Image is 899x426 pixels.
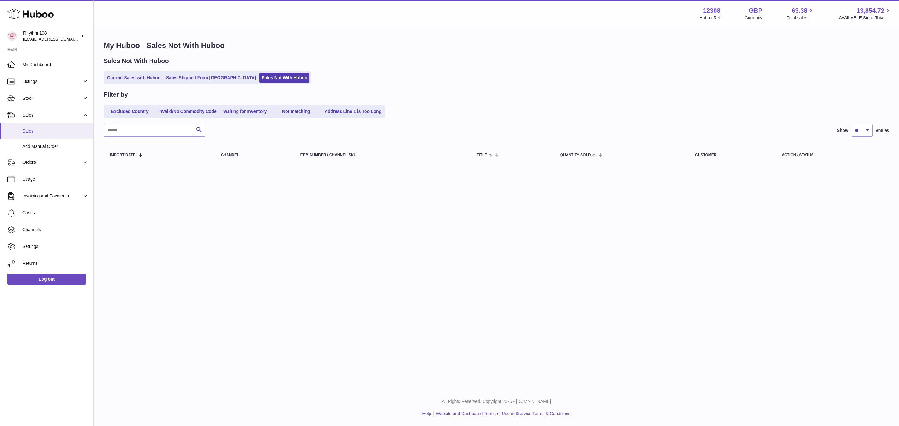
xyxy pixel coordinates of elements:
[22,79,82,85] span: Listings
[749,7,762,15] strong: GBP
[221,153,287,157] div: Channel
[220,106,270,117] a: Waiting for Inventory
[164,73,258,83] a: Sales Shipped From [GEOGRAPHIC_DATA]
[560,153,591,157] span: Quantity Sold
[322,106,384,117] a: Address Line 1 is Too Long
[22,112,82,118] span: Sales
[703,7,720,15] strong: 12308
[436,411,509,416] a: Website and Dashboard Terms of Use
[837,128,848,133] label: Show
[110,153,135,157] span: Import date
[477,153,487,157] span: Title
[22,260,89,266] span: Returns
[857,7,884,15] span: 13,854.72
[839,15,892,21] span: AVAILABLE Stock Total
[434,411,570,417] li: and
[22,143,89,149] span: Add Manual Order
[22,176,89,182] span: Usage
[792,7,807,15] span: 63.38
[22,62,89,68] span: My Dashboard
[22,244,89,249] span: Settings
[700,15,720,21] div: Huboo Ref
[22,95,82,101] span: Stock
[156,106,219,117] a: Invalid/No Commodity Code
[695,153,769,157] div: Customer
[839,7,892,21] a: 13,854.72 AVAILABLE Stock Total
[300,153,464,157] div: Item Number / Channel SKU
[517,411,571,416] a: Service Terms & Conditions
[22,193,82,199] span: Invoicing and Payments
[271,106,321,117] a: Not matching
[259,73,309,83] a: Sales Not With Huboo
[105,73,163,83] a: Current Sales with Huboo
[22,128,89,134] span: Sales
[104,90,128,99] h2: Filter by
[105,106,155,117] a: Excluded Country
[104,41,889,51] h1: My Huboo - Sales Not With Huboo
[787,7,814,21] a: 63.38 Total sales
[787,15,814,21] span: Total sales
[876,128,889,133] span: entries
[745,15,763,21] div: Currency
[22,159,82,165] span: Orders
[22,210,89,216] span: Cases
[782,153,883,157] div: Action / Status
[7,274,86,285] a: Log out
[22,227,89,233] span: Channels
[23,30,79,42] div: Rhythm 108
[104,57,169,65] h2: Sales Not With Huboo
[422,411,431,416] a: Help
[99,399,894,404] p: All Rights Reserved. Copyright 2025 - [DOMAIN_NAME]
[7,31,17,41] img: orders@rhythm108.com
[23,36,92,41] span: [EMAIL_ADDRESS][DOMAIN_NAME]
